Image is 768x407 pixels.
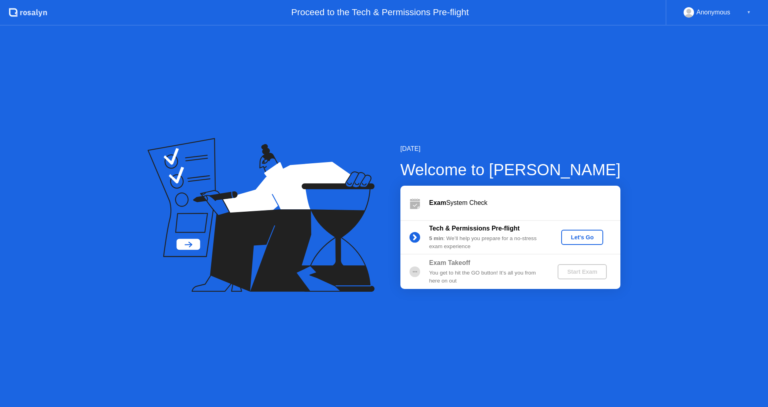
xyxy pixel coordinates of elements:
div: System Check [429,198,620,208]
button: Let's Go [561,230,603,245]
div: [DATE] [400,144,621,154]
div: : We’ll help you prepare for a no-stress exam experience [429,235,544,251]
b: Exam Takeoff [429,259,470,266]
button: Start Exam [558,264,607,279]
div: Let's Go [564,234,600,241]
div: You get to hit the GO button! It’s all you from here on out [429,269,544,285]
b: Tech & Permissions Pre-flight [429,225,520,232]
b: 5 min [429,235,444,241]
div: Start Exam [561,269,604,275]
b: Exam [429,199,446,206]
div: Anonymous [696,7,730,18]
div: ▼ [747,7,751,18]
div: Welcome to [PERSON_NAME] [400,158,621,182]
